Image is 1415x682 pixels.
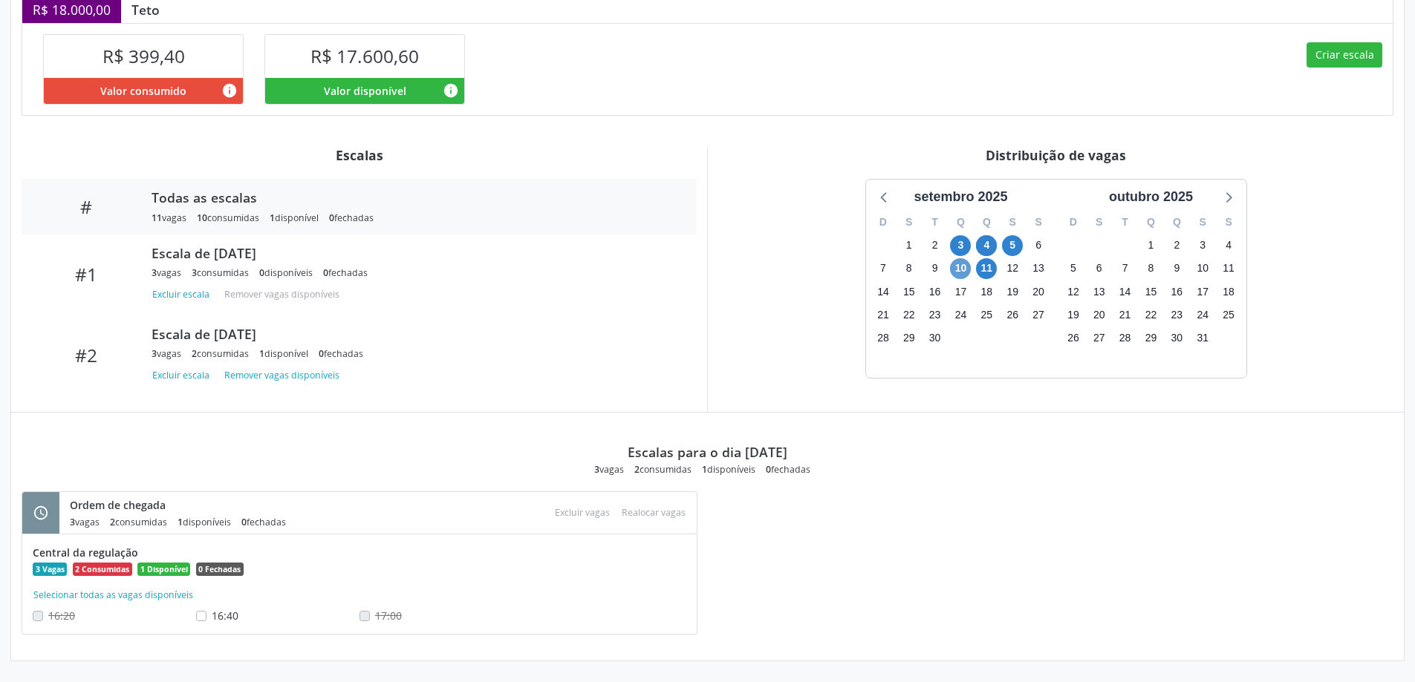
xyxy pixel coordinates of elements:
[1002,235,1023,256] span: sexta-feira, 5 de setembro de 2025
[48,609,75,623] span: Não é possivel realocar uma vaga consumida
[1140,304,1161,325] span: quarta-feira, 22 de outubro de 2025
[1307,42,1382,68] button: Criar escala
[1028,304,1049,325] span: sábado, 27 de setembro de 2025
[1218,235,1239,256] span: sábado, 4 de outubro de 2025
[1140,281,1161,302] span: quarta-feira, 15 de outubro de 2025
[178,516,183,528] span: 1
[1166,281,1187,302] span: quinta-feira, 16 de outubro de 2025
[922,211,948,234] div: T
[1115,258,1136,279] span: terça-feira, 7 de outubro de 2025
[1086,211,1112,234] div: S
[73,563,132,576] span: 2 Consumidas
[310,44,419,68] span: R$ 17.600,60
[33,588,194,603] button: Selecionar todas as vagas disponíveis
[1166,258,1187,279] span: quinta-feira, 9 de outubro de 2025
[121,1,170,18] div: Teto
[594,463,624,476] div: vagas
[32,196,141,217] div: #
[137,563,190,576] span: 1 Disponível
[152,189,676,206] div: Todas as escalas
[1103,187,1199,207] div: outubro 2025
[1002,281,1023,302] span: sexta-feira, 19 de setembro de 2025
[899,327,920,348] span: segunda-feira, 29 de setembro de 2025
[1115,304,1136,325] span: terça-feira, 21 de outubro de 2025
[241,516,286,528] div: fechadas
[976,235,997,256] span: quinta-feira, 4 de setembro de 2025
[873,281,894,302] span: domingo, 14 de setembro de 2025
[718,147,1393,163] div: Distribuição de vagas
[259,347,264,360] span: 1
[925,281,946,302] span: terça-feira, 16 de setembro de 2025
[270,212,319,224] div: disponível
[1089,258,1110,279] span: segunda-feira, 6 de outubro de 2025
[873,327,894,348] span: domingo, 28 de setembro de 2025
[1166,327,1187,348] span: quinta-feira, 30 de outubro de 2025
[323,266,328,279] span: 0
[1089,304,1110,325] span: segunda-feira, 20 de outubro de 2025
[896,211,922,234] div: S
[873,304,894,325] span: domingo, 21 de setembro de 2025
[950,235,971,256] span: quarta-feira, 3 de setembro de 2025
[766,463,810,476] div: fechadas
[549,502,616,522] div: Escolha as vagas para excluir
[1218,281,1239,302] span: sábado, 18 de outubro de 2025
[925,258,946,279] span: terça-feira, 9 de setembro de 2025
[152,347,181,360] div: vagas
[950,304,971,325] span: quarta-feira, 24 de setembro de 2025
[899,235,920,256] span: segunda-feira, 1 de setembro de 2025
[33,545,686,560] div: Central da regulação
[1002,258,1023,279] span: sexta-feira, 12 de setembro de 2025
[197,212,259,224] div: consumidas
[925,304,946,325] span: terça-feira, 23 de setembro de 2025
[100,83,186,99] span: Valor consumido
[1166,304,1187,325] span: quinta-feira, 23 de outubro de 2025
[1063,258,1084,279] span: domingo, 5 de outubro de 2025
[1192,235,1213,256] span: sexta-feira, 3 de outubro de 2025
[1112,211,1138,234] div: T
[329,212,374,224] div: fechadas
[948,211,974,234] div: Q
[319,347,324,360] span: 0
[259,347,308,360] div: disponível
[634,463,692,476] div: consumidas
[197,212,207,224] span: 10
[329,212,334,224] span: 0
[259,266,264,279] span: 0
[1000,211,1026,234] div: S
[196,563,244,576] span: 0 Fechadas
[178,516,231,528] div: disponíveis
[925,327,946,348] span: terça-feira, 30 de setembro de 2025
[1138,211,1164,234] div: Q
[32,344,141,366] div: #2
[192,347,249,360] div: consumidas
[634,463,640,476] span: 2
[1140,258,1161,279] span: quarta-feira, 8 de outubro de 2025
[1026,211,1052,234] div: S
[152,347,157,360] span: 3
[1061,211,1087,234] div: D
[152,212,162,224] span: 11
[192,347,197,360] span: 2
[616,502,692,522] div: Escolha as vagas para realocar
[1028,258,1049,279] span: sábado, 13 de setembro de 2025
[1218,258,1239,279] span: sábado, 11 de outubro de 2025
[1063,281,1084,302] span: domingo, 12 de outubro de 2025
[70,516,100,528] div: vagas
[319,347,363,360] div: fechadas
[110,516,167,528] div: consumidas
[950,258,971,279] span: quarta-feira, 10 de setembro de 2025
[628,444,787,460] div: Escalas para o dia [DATE]
[1089,281,1110,302] span: segunda-feira, 13 de outubro de 2025
[1192,304,1213,325] span: sexta-feira, 24 de outubro de 2025
[70,516,75,528] span: 3
[33,505,49,521] i: schedule
[70,497,296,513] div: Ordem de chegada
[152,365,215,385] button: Excluir escala
[192,266,197,279] span: 3
[871,211,897,234] div: D
[899,304,920,325] span: segunda-feira, 22 de setembro de 2025
[976,304,997,325] span: quinta-feira, 25 de setembro de 2025
[270,212,275,224] span: 1
[1190,211,1216,234] div: S
[259,266,313,279] div: disponíveis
